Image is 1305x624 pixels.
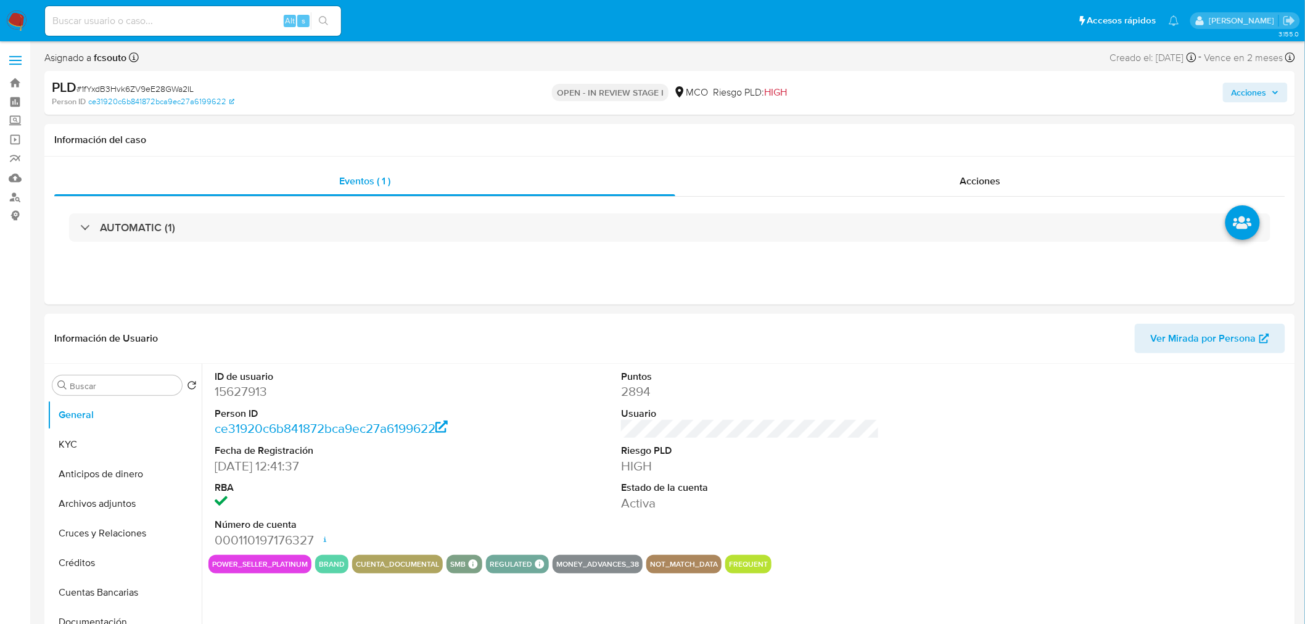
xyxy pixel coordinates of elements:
button: money_advances_38 [556,562,639,567]
button: Créditos [47,548,202,578]
a: ce31920c6b841872bca9ec27a6199622 [215,419,448,437]
dd: [DATE] 12:41:37 [215,458,473,475]
button: regulated [490,562,532,567]
b: PLD [52,77,76,97]
span: # 1fYxdB3Hvk6ZV9eE28GWa2IL [76,83,194,95]
span: Asignado a [44,51,126,65]
dd: 2894 [621,383,879,400]
dt: Riesgo PLD [621,444,879,458]
dt: Fecha de Registración [215,444,473,458]
span: Alt [285,15,295,27]
span: Accesos rápidos [1087,14,1156,27]
button: cuenta_documental [356,562,439,567]
button: Anticipos de dinero [47,459,202,489]
span: Vence en 2 meses [1204,51,1283,65]
button: Ver Mirada por Persona [1135,324,1285,353]
dt: Puntos [621,370,879,384]
dd: 15627913 [215,383,473,400]
dt: Person ID [215,407,473,421]
input: Buscar usuario o caso... [45,13,341,29]
dd: HIGH [621,458,879,475]
dd: 000110197176327 [215,532,473,549]
a: Salir [1283,14,1296,27]
input: Buscar [70,380,177,392]
dt: ID de usuario [215,370,473,384]
button: search-icon [311,12,336,30]
button: General [47,400,202,430]
span: Acciones [960,174,1000,188]
b: fcsouto [91,51,126,65]
button: frequent [729,562,768,567]
span: Riesgo PLD: [713,86,787,99]
dt: Usuario [621,407,879,421]
span: Ver Mirada por Persona [1151,324,1256,353]
b: Person ID [52,96,86,107]
button: power_seller_platinum [212,562,308,567]
dt: Número de cuenta [215,518,473,532]
p: OPEN - IN REVIEW STAGE I [552,84,669,101]
button: Cruces y Relaciones [47,519,202,548]
button: Archivos adjuntos [47,489,202,519]
button: Volver al orden por defecto [187,380,197,394]
dd: Activa [621,495,879,512]
button: KYC [47,430,202,459]
button: Buscar [57,380,67,390]
button: brand [319,562,345,567]
dt: Estado de la cuenta [621,481,879,495]
div: MCO [673,86,708,99]
button: smb [450,562,466,567]
a: Notificaciones [1169,15,1179,26]
button: Acciones [1223,83,1288,102]
p: felipe.cayon@mercadolibre.com [1209,15,1278,27]
button: Cuentas Bancarias [47,578,202,607]
h1: Información de Usuario [54,332,158,345]
div: AUTOMATIC (1) [69,213,1270,242]
dt: RBA [215,481,473,495]
h3: AUTOMATIC (1) [100,221,175,234]
span: HIGH [764,85,787,99]
span: - [1199,49,1202,66]
div: Creado el: [DATE] [1110,49,1196,66]
span: Acciones [1232,83,1267,102]
a: ce31920c6b841872bca9ec27a6199622 [88,96,234,107]
h1: Información del caso [54,134,1285,146]
button: not_match_data [650,562,718,567]
span: s [302,15,305,27]
span: Eventos ( 1 ) [339,174,390,188]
